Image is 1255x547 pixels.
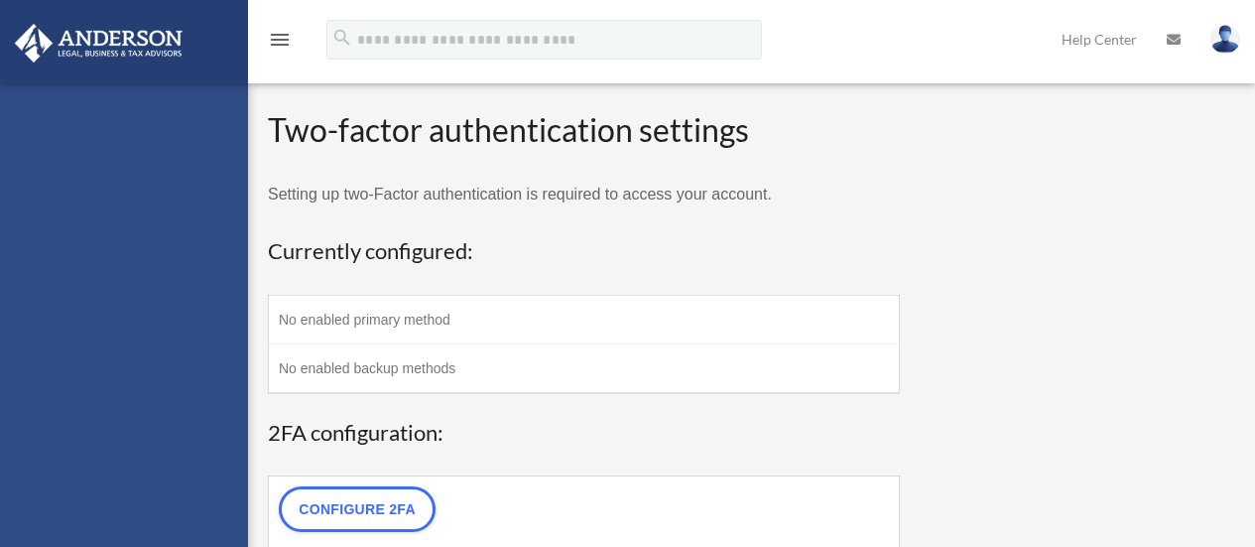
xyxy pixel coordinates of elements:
[268,28,292,52] i: menu
[268,35,292,52] a: menu
[9,24,188,63] img: Anderson Advisors Platinum Portal
[268,181,900,208] p: Setting up two-Factor authentication is required to access your account.
[269,295,900,343] td: No enabled primary method
[268,418,900,449] h3: 2FA configuration:
[269,343,900,393] td: No enabled backup methods
[279,486,436,532] a: Configure 2FA
[331,27,353,49] i: search
[268,108,900,153] h2: Two-factor authentication settings
[268,236,900,267] h3: Currently configured:
[1210,25,1240,54] img: User Pic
